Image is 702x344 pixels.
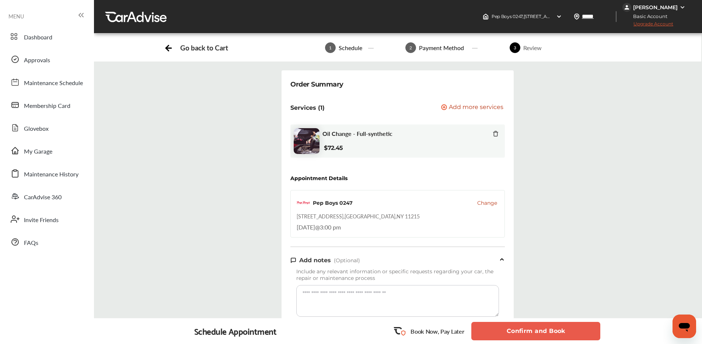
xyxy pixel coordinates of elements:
p: Book Now, Pay Later [411,327,464,336]
span: Maintenance Schedule [24,78,83,88]
span: Add more services [449,104,503,111]
b: $72.45 [324,144,343,151]
span: @ [315,223,320,231]
img: WGsFRI8htEPBVLJbROoPRyZpYNWhNONpIPPETTm6eUC0GeLEiAAAAAElFTkSuQmCC [680,4,685,10]
div: Payment Method [416,43,467,52]
a: FAQs [7,232,87,252]
span: Add notes [299,257,331,264]
div: Review [520,43,545,52]
a: Approvals [7,50,87,69]
a: Invite Friends [7,210,87,229]
img: header-home-logo.8d720a4f.svg [483,14,489,20]
img: note-icon.db9493fa.svg [290,257,296,263]
img: header-divider.bc55588e.svg [616,11,617,22]
div: Pep Boys 0247 [313,199,353,207]
img: jVpblrzwTbfkPYzPPzSLxeg0AAAAASUVORK5CYII= [622,3,631,12]
img: header-down-arrow.9dd2ce7d.svg [556,14,562,20]
span: Pep Boys 0247 , [STREET_ADDRESS] [GEOGRAPHIC_DATA] , NY 11215 [492,14,632,19]
div: Schedule [336,43,365,52]
button: Add more services [441,104,503,111]
span: CarAdvise 360 [24,193,62,202]
img: logo-pepboys.png [297,196,310,210]
a: Maintenance History [7,164,87,183]
a: Glovebox [7,118,87,137]
a: My Garage [7,141,87,160]
span: Include any relevant information or specific requests regarding your car, the repair or maintenan... [296,268,493,281]
span: 3 [510,42,520,53]
iframe: Button to launch messaging window [673,315,696,338]
img: oil-change-thumb.jpg [294,128,319,154]
span: Basic Account [623,13,673,20]
span: FAQs [24,238,38,248]
span: 1 [325,42,336,53]
span: Invite Friends [24,215,59,225]
span: (Optional) [334,257,360,264]
span: 2 [405,42,416,53]
span: Glovebox [24,124,49,134]
div: Go back to Cart [180,43,228,52]
button: Change [477,199,497,207]
a: Maintenance Schedule [7,73,87,92]
div: [STREET_ADDRESS] , [GEOGRAPHIC_DATA] , NY 11215 [297,213,420,220]
span: Oil Change - Full-synthetic [322,130,392,137]
div: Order Summary [290,79,343,89]
span: Upgrade Account [622,21,673,30]
div: Appointment Details [290,175,347,181]
a: Dashboard [7,27,87,46]
p: Services (1) [290,104,325,111]
span: Membership Card [24,101,70,111]
button: Confirm and Book [471,322,600,340]
a: Add more services [441,104,505,111]
span: MENU [8,13,24,19]
span: Approvals [24,56,50,65]
span: [DATE] [297,223,315,231]
span: My Garage [24,147,52,157]
a: Membership Card [7,95,87,115]
span: Maintenance History [24,170,78,179]
div: Schedule Appointment [194,326,277,336]
span: 3:00 pm [320,223,341,231]
span: Dashboard [24,33,52,42]
img: location_vector.a44bc228.svg [574,14,580,20]
a: CarAdvise 360 [7,187,87,206]
div: [PERSON_NAME] [633,4,678,11]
